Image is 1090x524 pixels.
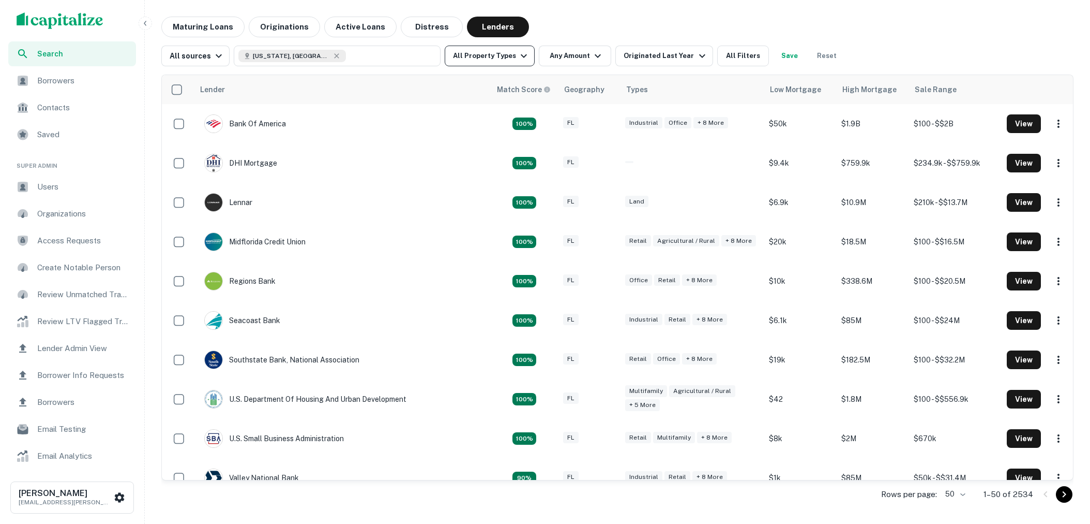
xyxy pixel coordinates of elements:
[204,232,306,251] div: Midflorida Credit Union
[37,450,130,462] span: Email Analytics
[697,432,732,444] div: + 8 more
[563,471,579,483] div: FL
[563,432,579,444] div: FL
[909,104,1002,143] td: $100 - $$2B
[204,351,359,369] div: Southstate Bank, National Association
[324,17,397,37] button: Active Loans
[512,236,536,248] div: Matching Properties: 364, hasApolloMatch: undefined
[8,41,136,66] a: Search
[764,143,836,183] td: $9.4k
[37,208,130,220] span: Organizations
[764,301,836,340] td: $6.1k
[1007,114,1041,133] button: View
[37,75,130,87] span: Borrowers
[842,83,897,96] div: High Mortgage
[836,222,909,261] td: $18.5M
[721,235,756,247] div: + 8 more
[19,498,112,507] p: [EMAIL_ADDRESS][PERSON_NAME][DOMAIN_NAME]
[170,50,225,62] div: All sources
[1007,193,1041,212] button: View
[693,117,728,129] div: + 8 more
[8,228,136,253] a: Access Requests
[764,75,836,104] th: Low Mortgage
[909,222,1002,261] td: $100 - $$16.5M
[1007,390,1041,409] button: View
[205,469,222,487] img: picture
[234,46,441,66] button: [US_STATE], [GEOGRAPHIC_DATA]
[512,354,536,366] div: Matching Properties: 634, hasApolloMatch: undefined
[563,156,579,168] div: FL
[8,68,136,93] a: Borrowers
[625,274,652,286] div: Office
[764,458,836,498] td: $1k
[204,272,276,290] div: Regions Bank
[8,282,136,307] div: Review Unmatched Transactions
[8,444,136,469] a: Email Analytics
[8,149,136,174] li: Super Admin
[625,432,651,444] div: Retail
[253,51,330,61] span: [US_STATE], [GEOGRAPHIC_DATA]
[909,183,1002,222] td: $210k - $$13.7M
[909,301,1002,340] td: $100 - $$24M
[1056,486,1072,503] button: Go to next page
[626,83,648,96] div: Types
[909,340,1002,380] td: $100 - $$32.2M
[17,12,103,29] img: capitalize-logo.png
[8,363,136,388] a: Borrower Info Requests
[37,369,130,382] span: Borrower Info Requests
[8,122,136,147] a: Saved
[563,117,579,129] div: FL
[497,84,549,95] h6: Match Score
[625,353,651,365] div: Retail
[1007,272,1041,290] button: View
[8,174,136,199] a: Users
[625,385,667,397] div: Multifamily
[764,104,836,143] td: $50k
[664,117,691,129] div: Office
[512,472,536,484] div: Matching Properties: 319, hasApolloMatch: undefined
[563,235,579,247] div: FL
[682,353,717,365] div: + 8 more
[717,46,769,66] button: All Filters
[810,46,843,66] button: Reset
[764,261,836,301] td: $10k
[10,482,134,514] button: [PERSON_NAME][EMAIL_ADDRESS][PERSON_NAME][DOMAIN_NAME]
[19,489,112,498] h6: [PERSON_NAME]
[764,183,836,222] td: $6.9k
[205,115,222,133] img: picture
[563,274,579,286] div: FL
[205,351,222,369] img: picture
[8,417,136,442] div: Email Testing
[692,471,727,483] div: + 8 more
[624,50,708,62] div: Originated Last Year
[563,314,579,326] div: FL
[205,194,222,211] img: picture
[512,157,536,169] div: Matching Properties: 356, hasApolloMatch: undefined
[37,315,130,328] span: Review LTV Flagged Transactions
[563,392,579,404] div: FL
[8,309,136,334] div: Review LTV Flagged Transactions
[1038,408,1090,458] iframe: Chat Widget
[909,380,1002,419] td: $100 - $$556.9k
[682,274,717,286] div: + 8 more
[625,471,662,483] div: Industrial
[205,154,222,172] img: picture
[564,83,604,96] div: Geography
[625,117,662,129] div: Industrial
[204,193,252,212] div: Lennar
[836,301,909,340] td: $85M
[664,314,690,326] div: Retail
[37,48,130,60] span: Search
[37,181,130,193] span: Users
[8,336,136,361] div: Lender Admin View
[836,183,909,222] td: $10.9M
[653,353,680,365] div: Office
[653,235,719,247] div: Agricultural / Rural
[205,272,222,290] img: picture
[200,83,225,96] div: Lender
